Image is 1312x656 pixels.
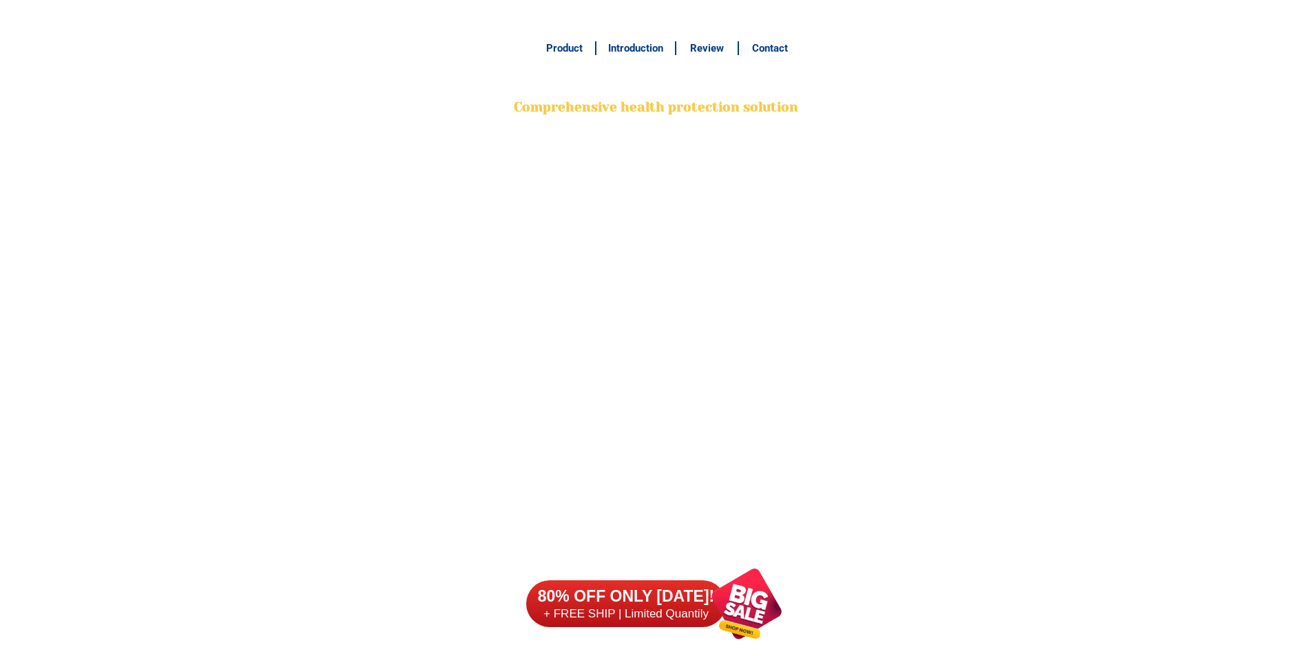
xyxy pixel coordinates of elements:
h2: BONA VITA COFFEE [512,66,801,98]
h6: Introduction [603,41,667,56]
h6: + FREE SHIP | Limited Quantily [526,606,726,622]
h2: Comprehensive health protection solution [512,98,801,118]
h3: FREE SHIPPING NATIONWIDE [512,8,801,28]
h6: Product [541,41,587,56]
h6: 80% OFF ONLY [DATE]! [526,586,726,607]
h6: Contact [747,41,793,56]
h6: Review [684,41,731,56]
